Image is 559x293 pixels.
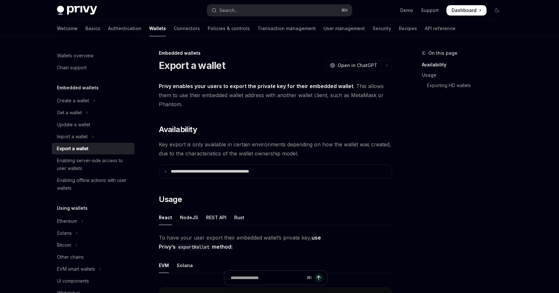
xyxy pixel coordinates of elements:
strong: Privy enables your users to export the private key for their embedded wallet [159,83,353,89]
div: REST API [206,210,226,225]
div: Solana [177,258,193,273]
div: NodeJS [180,210,198,225]
a: Other chains [52,251,135,263]
a: Authentication [108,21,141,36]
button: Toggle EVM smart wallets section [52,263,135,275]
a: Availability [422,60,507,70]
a: Basics [85,21,100,36]
button: Toggle Create a wallet section [52,95,135,107]
img: dark logo [57,6,97,15]
a: Exporting HD wallets [422,80,507,91]
button: Toggle Get a wallet section [52,107,135,118]
code: exportWallet [176,243,212,251]
a: Enabling offline actions with user wallets [52,175,135,194]
a: Demo [400,7,413,14]
div: Embedded wallets [159,50,392,56]
span: Availability [159,124,197,135]
div: Bitcoin [57,241,71,249]
button: Toggle Ethereum section [52,215,135,227]
span: . This allows them to use their embedded wallet address with another wallet client, such as MetaM... [159,82,392,109]
div: Enabling server-side access to user wallets [57,157,131,172]
a: Wallets [149,21,166,36]
div: Enabling offline actions with user wallets [57,176,131,192]
span: Open in ChatGPT [338,62,377,69]
div: Update a wallet [57,121,90,129]
span: ⌘ K [341,8,348,13]
button: Toggle Import a wallet section [52,131,135,142]
a: Recipes [399,21,417,36]
div: Other chains [57,253,84,261]
div: Wallets overview [57,52,93,60]
button: Toggle Solana section [52,227,135,239]
div: Import a wallet [57,133,88,141]
div: Rust [234,210,244,225]
a: Welcome [57,21,78,36]
a: Usage [422,70,507,80]
a: Chain support [52,62,135,73]
a: Support [421,7,439,14]
a: Dashboard [446,5,487,16]
a: User management [323,21,365,36]
span: Dashboard [452,7,477,14]
a: Wallets overview [52,50,135,62]
a: Export a wallet [52,143,135,154]
button: Toggle Bitcoin section [52,239,135,251]
div: Get a wallet [57,109,82,117]
div: Search... [219,6,237,14]
button: Toggle dark mode [492,5,502,16]
a: Policies & controls [208,21,250,36]
a: Update a wallet [52,119,135,130]
a: Connectors [174,21,200,36]
button: Open in ChatGPT [326,60,381,71]
div: Export a wallet [57,145,88,152]
a: UI components [52,275,135,287]
div: EVM [159,258,169,273]
div: Create a wallet [57,97,89,105]
span: On this page [428,49,457,57]
h5: Embedded wallets [57,84,99,92]
span: To have your user export their embedded wallet’s private key, [159,233,392,251]
input: Ask a question... [231,271,304,285]
div: React [159,210,172,225]
span: Usage [159,194,182,205]
h1: Export a wallet [159,60,225,71]
h5: Using wallets [57,204,88,212]
div: Chain support [57,64,87,72]
div: UI components [57,277,89,285]
div: Ethereum [57,217,77,225]
button: Open search [207,5,352,16]
a: API reference [425,21,455,36]
span: Key export is only available in certain environments depending on how the wallet was created, due... [159,140,392,158]
div: EVM smart wallets [57,265,95,273]
strong: use Privy’s method: [159,234,321,250]
a: Security [373,21,391,36]
button: Send message [314,273,323,282]
a: Enabling server-side access to user wallets [52,155,135,174]
a: Transaction management [258,21,316,36]
div: Solana [57,229,71,237]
